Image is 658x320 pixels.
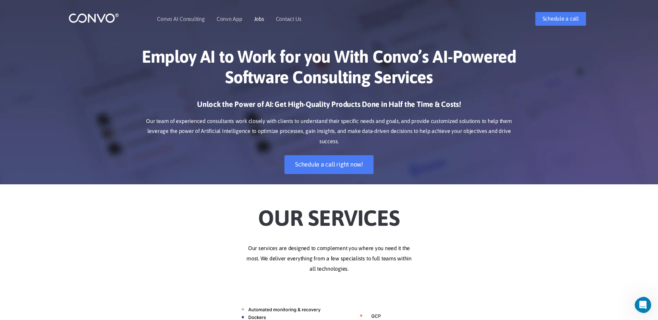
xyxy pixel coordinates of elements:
[139,243,519,274] p: Our services are designed to complement you where you need it the most. We deliver everything fro...
[139,116,519,147] p: Our team of experienced consultants work closely with clients to understand their specific needs ...
[157,16,205,22] a: Convo AI Consulting
[139,195,519,233] h2: Our Services
[535,12,586,26] a: Schedule a call
[276,16,302,22] a: Contact Us
[284,155,374,174] a: Schedule a call right now!
[254,16,264,22] a: Jobs
[217,16,242,22] a: Convo App
[635,297,656,313] iframe: Intercom live chat
[69,13,119,23] img: logo_1.png
[139,99,519,114] h3: Unlock the Power of AI: Get High-Quality Products Done in Half the Time & Costs!
[139,46,519,93] h1: Employ AI to Work for you With Convo’s AI-Powered Software Consulting Services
